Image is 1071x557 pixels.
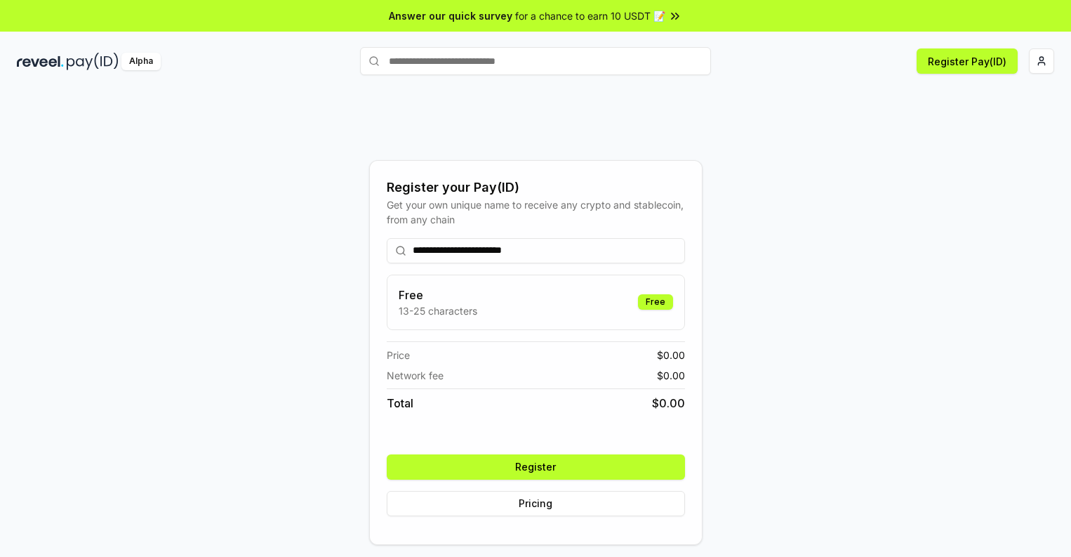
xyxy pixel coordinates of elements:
[515,8,665,23] span: for a chance to earn 10 USDT 📝
[387,368,444,383] span: Network fee
[121,53,161,70] div: Alpha
[657,348,685,362] span: $ 0.00
[387,178,685,197] div: Register your Pay(ID)
[387,348,410,362] span: Price
[387,197,685,227] div: Get your own unique name to receive any crypto and stablecoin, from any chain
[387,454,685,480] button: Register
[638,294,673,310] div: Free
[399,287,477,303] h3: Free
[17,53,64,70] img: reveel_dark
[387,395,413,412] span: Total
[389,8,512,23] span: Answer our quick survey
[652,395,685,412] span: $ 0.00
[399,303,477,318] p: 13-25 characters
[387,491,685,516] button: Pricing
[657,368,685,383] span: $ 0.00
[67,53,119,70] img: pay_id
[917,48,1018,74] button: Register Pay(ID)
